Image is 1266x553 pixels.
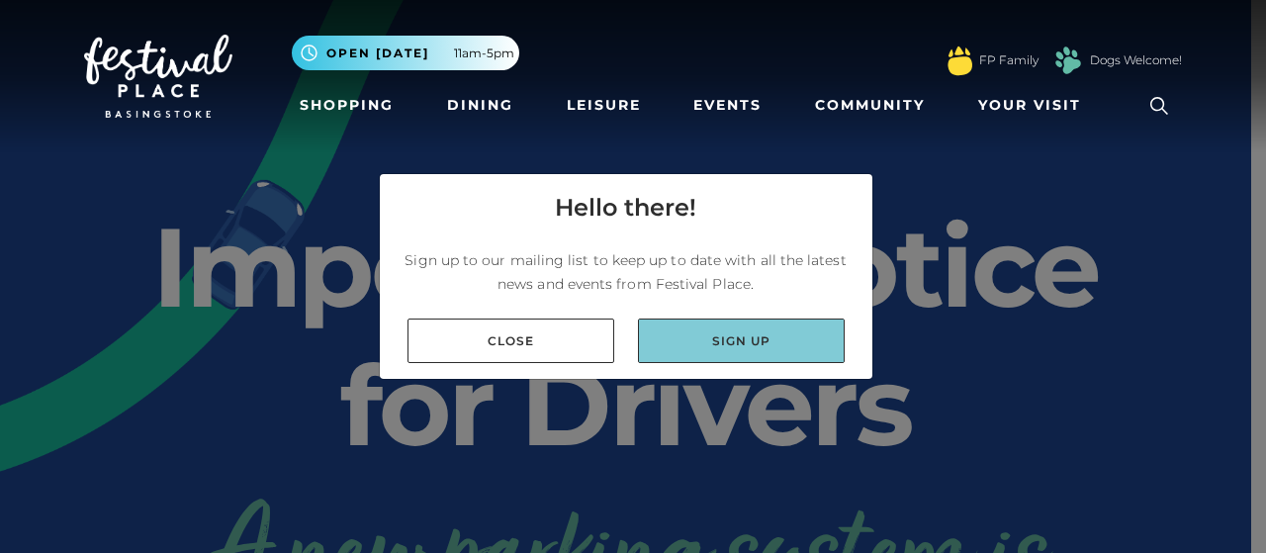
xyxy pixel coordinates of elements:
h4: Hello there! [555,190,696,226]
a: Leisure [559,87,649,124]
a: Dogs Welcome! [1090,51,1182,69]
span: 11am-5pm [454,45,514,62]
a: Close [407,319,614,363]
a: FP Family [979,51,1039,69]
button: Open [DATE] 11am-5pm [292,36,519,70]
span: Open [DATE] [326,45,429,62]
a: Shopping [292,87,402,124]
span: Your Visit [978,95,1081,116]
a: Events [685,87,769,124]
img: Festival Place Logo [84,35,232,118]
p: Sign up to our mailing list to keep up to date with all the latest news and events from Festival ... [396,248,857,296]
a: Sign up [638,319,845,363]
a: Your Visit [970,87,1099,124]
a: Community [807,87,933,124]
a: Dining [439,87,521,124]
